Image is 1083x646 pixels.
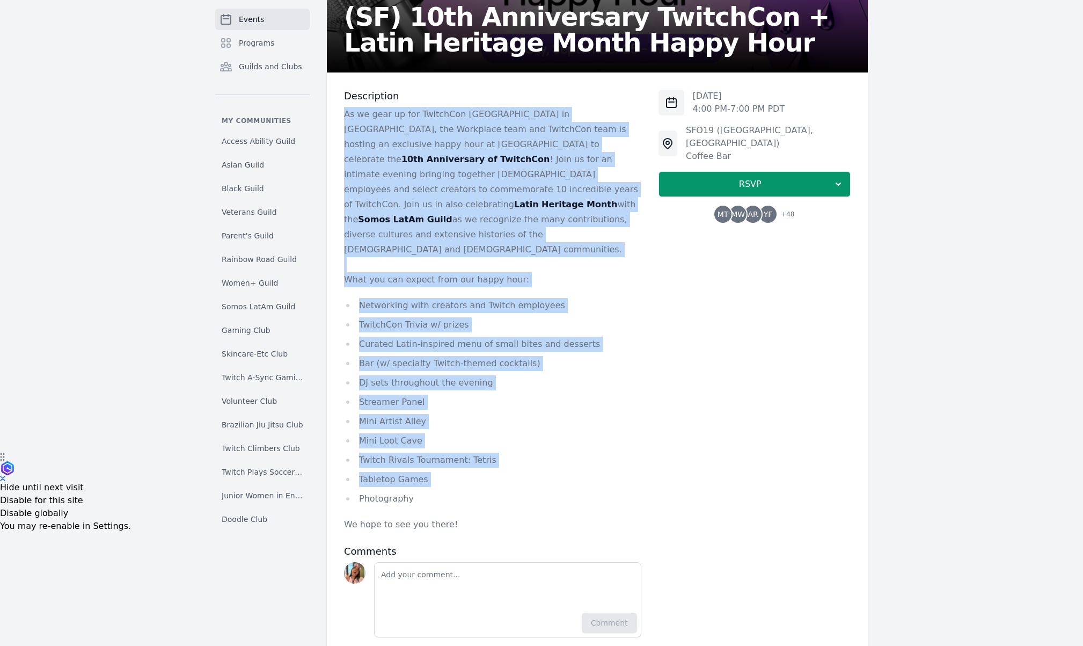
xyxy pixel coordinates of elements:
[215,155,310,175] a: Asian Guild
[582,613,637,633] button: Comment
[222,254,297,265] span: Rainbow Road Guild
[344,4,851,55] h2: (SF) 10th Anniversary TwitchCon + Latin Heritage Month Happy Hour
[215,486,310,505] a: Junior Women in Engineering Club
[239,61,302,72] span: Guilds and Clubs
[215,202,310,222] a: Veterans Guild
[222,396,277,407] span: Volunteer Club
[344,545,641,558] h3: Comments
[215,32,310,54] a: Programs
[344,298,641,313] li: Networking with creators and Twitch employees
[239,14,264,25] span: Events
[344,433,641,448] li: Mini Loot Cave
[748,211,758,218] span: AR
[686,150,851,163] div: Coffee Bar
[693,90,785,103] p: [DATE]
[215,391,310,411] a: Volunteer Club
[215,368,310,387] a: Twitch A-Sync Gaming (TAG) Club
[344,491,641,506] li: Photography
[668,178,833,191] span: RSVP
[215,9,310,30] a: Events
[686,124,851,150] div: SFO19 ([GEOGRAPHIC_DATA], [GEOGRAPHIC_DATA])
[344,107,641,257] p: As we gear up for TwitchCon [GEOGRAPHIC_DATA] in [GEOGRAPHIC_DATA], the Workplace team and Twitch...
[514,199,617,209] strong: Latin Heritage Month
[222,443,300,454] span: Twitch Climbers Club
[222,467,303,477] span: Twitch Plays Soccer Club
[222,372,303,383] span: Twitch A-Sync Gaming (TAG) Club
[764,211,773,218] span: YF
[215,297,310,316] a: Somos LatAm Guild
[344,414,641,429] li: Mini Artist Alley
[222,278,278,288] span: Women+ Guild
[215,250,310,269] a: Rainbow Road Guild
[344,375,641,390] li: DJ sets throughout the evening
[215,439,310,458] a: Twitch Climbers Club
[344,395,641,410] li: Streamer Panel
[215,9,310,536] nav: Sidebar
[344,317,641,332] li: TwitchCon Trivia w/ prizes
[222,301,295,312] span: Somos LatAm Guild
[215,132,310,151] a: Access Ability Guild
[215,415,310,434] a: Brazilian Jiu Jitsu Club
[401,154,550,164] strong: 10th Anniversary of TwitchCon
[344,356,641,371] li: Bar (w/ specialty Twitch-themed cocktails)
[222,514,267,525] span: Doodle Club
[215,462,310,482] a: Twitch Plays Soccer Club
[344,337,641,352] li: Curated Latin-inspired menu of small bites and desserts
[774,208,794,223] span: + 48
[358,214,452,224] strong: Somos LatAm Guild
[693,103,785,115] p: 4:00 PM - 7:00 PM PDT
[215,510,310,529] a: Doodle Club
[344,272,641,287] p: What you can expect from our happy hour:
[222,159,264,170] span: Asian Guild
[215,179,310,198] a: Black Guild
[215,56,310,77] a: Guilds and Clubs
[222,230,274,241] span: Parent's Guild
[718,211,729,218] span: MT
[344,453,641,468] li: Twitch Rivals Tournament: Tetris
[731,211,745,218] span: MW
[215,321,310,340] a: Gaming Club
[239,38,274,48] span: Programs
[222,349,288,359] span: Skincare-Etc Club
[344,472,641,487] li: Tabletop Games
[344,517,641,532] p: We hope to see you there!
[222,207,277,217] span: Veterans Guild
[344,90,641,103] h3: Description
[215,226,310,245] a: Parent's Guild
[222,325,270,336] span: Gaming Club
[215,117,310,125] p: My communities
[658,171,851,197] button: RSVP
[222,183,264,194] span: Black Guild
[215,273,310,293] a: Women+ Guild
[222,419,303,430] span: Brazilian Jiu Jitsu Club
[222,136,295,147] span: Access Ability Guild
[222,490,303,501] span: Junior Women in Engineering Club
[215,344,310,364] a: Skincare-Etc Club
[215,533,310,553] a: Writers Club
